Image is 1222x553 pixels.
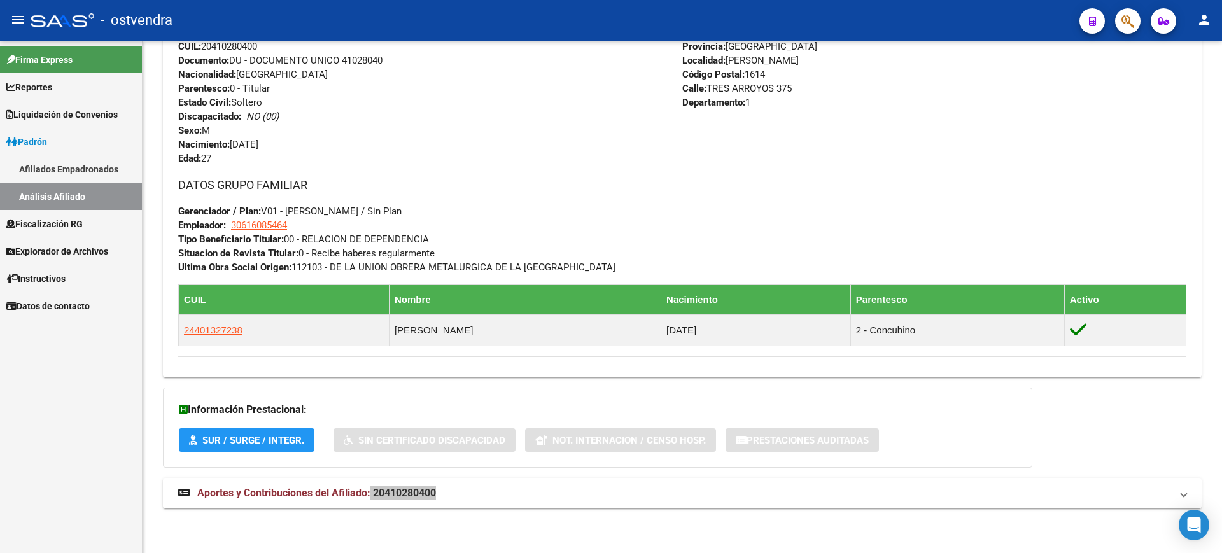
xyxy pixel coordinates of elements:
[178,97,262,108] span: Soltero
[178,41,201,52] strong: CUIL:
[231,220,287,231] span: 30616085464
[682,55,726,66] strong: Localidad:
[178,262,291,273] strong: Ultima Obra Social Origen:
[178,55,229,66] strong: Documento:
[178,111,241,122] strong: Discapacitado:
[178,41,257,52] span: 20410280400
[202,435,304,446] span: SUR / SURGE / INTEGR.
[178,125,202,136] strong: Sexo:
[178,234,429,245] span: 00 - RELACION DE DEPENDENCIA
[552,435,706,446] span: Not. Internacion / Censo Hosp.
[334,428,516,452] button: Sin Certificado Discapacidad
[850,284,1064,314] th: Parentesco
[179,428,314,452] button: SUR / SURGE / INTEGR.
[246,111,279,122] i: NO (00)
[178,83,230,94] strong: Parentesco:
[682,69,765,80] span: 1614
[6,80,52,94] span: Reportes
[178,262,615,273] span: 112103 - DE LA UNION OBRERA METALURGICA DE LA [GEOGRAPHIC_DATA]
[1179,510,1209,540] div: Open Intercom Messenger
[178,97,231,108] strong: Estado Civil:
[661,314,851,346] td: [DATE]
[682,69,745,80] strong: Código Postal:
[178,125,210,136] span: M
[389,314,661,346] td: [PERSON_NAME]
[6,108,118,122] span: Liquidación de Convenios
[6,135,47,149] span: Padrón
[101,6,172,34] span: - ostvendra
[179,284,390,314] th: CUIL
[682,83,706,94] strong: Calle:
[747,435,869,446] span: Prestaciones Auditadas
[178,83,270,94] span: 0 - Titular
[197,487,436,499] span: Aportes y Contribuciones del Afiliado: 20410280400
[389,284,661,314] th: Nombre
[178,153,201,164] strong: Edad:
[178,206,261,217] strong: Gerenciador / Plan:
[682,83,792,94] span: TRES ARROYOS 375
[1064,284,1186,314] th: Activo
[178,248,298,259] strong: Situacion de Revista Titular:
[682,41,817,52] span: [GEOGRAPHIC_DATA]
[682,97,745,108] strong: Departamento:
[682,55,799,66] span: [PERSON_NAME]
[178,69,328,80] span: [GEOGRAPHIC_DATA]
[6,272,66,286] span: Instructivos
[850,314,1064,346] td: 2 - Concubino
[6,53,73,67] span: Firma Express
[178,139,258,150] span: [DATE]
[184,325,242,335] span: 24401327238
[178,139,230,150] strong: Nacimiento:
[178,153,211,164] span: 27
[178,206,402,217] span: V01 - [PERSON_NAME] / Sin Plan
[178,69,236,80] strong: Nacionalidad:
[1197,12,1212,27] mat-icon: person
[178,248,435,259] span: 0 - Recibe haberes regularmente
[6,244,108,258] span: Explorador de Archivos
[178,55,383,66] span: DU - DOCUMENTO UNICO 41028040
[682,97,750,108] span: 1
[525,428,716,452] button: Not. Internacion / Censo Hosp.
[6,217,83,231] span: Fiscalización RG
[163,478,1202,508] mat-expansion-panel-header: Aportes y Contribuciones del Afiliado: 20410280400
[358,435,505,446] span: Sin Certificado Discapacidad
[178,176,1186,194] h3: DATOS GRUPO FAMILIAR
[661,284,851,314] th: Nacimiento
[682,41,726,52] strong: Provincia:
[6,299,90,313] span: Datos de contacto
[178,234,284,245] strong: Tipo Beneficiario Titular:
[726,428,879,452] button: Prestaciones Auditadas
[10,12,25,27] mat-icon: menu
[178,220,226,231] strong: Empleador:
[179,401,1016,419] h3: Información Prestacional:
